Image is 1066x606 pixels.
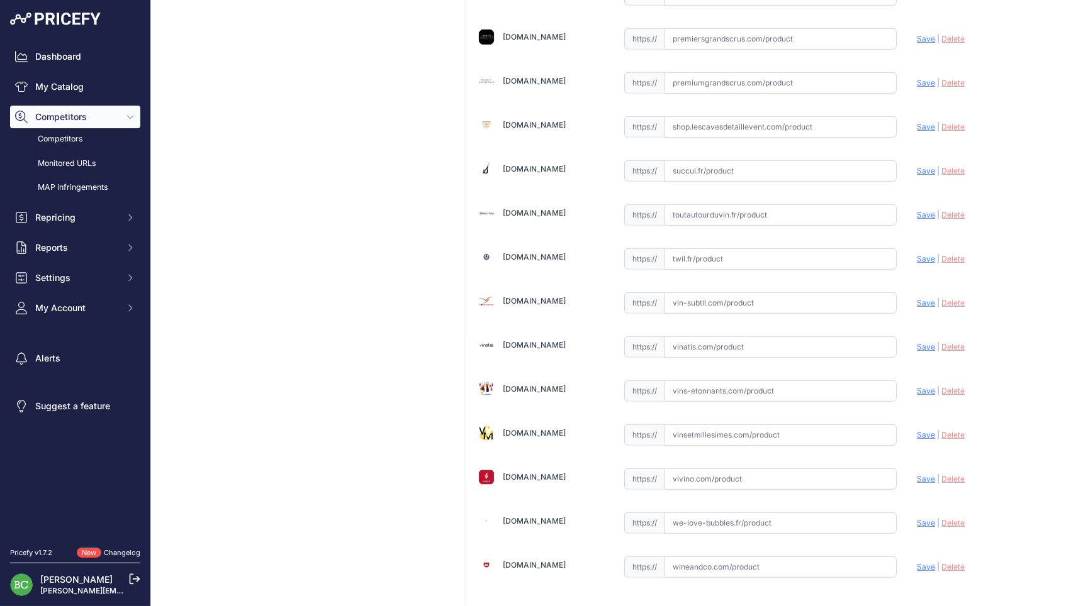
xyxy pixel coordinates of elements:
span: | [937,342,940,351]
a: [DOMAIN_NAME] [503,340,566,350]
span: https:// [624,424,665,446]
a: [DOMAIN_NAME] [503,296,566,306]
a: Competitors [10,128,140,150]
span: https:// [624,116,665,138]
span: https:// [624,512,665,534]
div: Pricefy v1.7.2 [10,548,52,558]
span: | [937,166,940,175]
span: https:// [624,380,665,402]
span: Save [917,562,935,571]
input: twil.fr/product [665,248,897,270]
span: Save [917,518,935,527]
span: My Account [35,302,118,314]
span: https:// [624,204,665,226]
span: Delete [941,386,965,395]
button: Settings [10,267,140,289]
span: | [937,386,940,395]
span: Delete [941,474,965,483]
span: Delete [941,34,965,43]
input: vins-etonnants.com/product [665,380,897,402]
a: My Catalog [10,75,140,98]
button: Reports [10,236,140,259]
nav: Sidebar [10,45,140,532]
span: https:// [624,292,665,314]
span: Delete [941,122,965,131]
a: Dashboard [10,45,140,68]
span: https:// [624,468,665,490]
button: Repricing [10,206,140,229]
span: Save [917,210,935,219]
input: succul.fr/product [665,160,897,182]
a: [DOMAIN_NAME] [503,516,566,526]
span: | [937,254,940,263]
input: vinatis.com/product [665,336,897,358]
span: Delete [941,210,965,219]
span: Delete [941,254,965,263]
span: https:// [624,28,665,50]
a: [PERSON_NAME][EMAIL_ADDRESS][DOMAIN_NAME][PERSON_NAME] [40,586,296,595]
span: Save [917,298,935,307]
input: premiumgrandscrus.com/product [665,72,897,94]
a: [DOMAIN_NAME] [503,120,566,129]
a: [DOMAIN_NAME] [503,384,566,394]
a: [DOMAIN_NAME] [503,560,566,570]
span: Save [917,342,935,351]
input: toutautourduvin.fr/product [665,204,897,226]
span: Save [917,474,935,483]
span: New [77,548,101,558]
span: Delete [941,166,965,175]
span: Save [917,430,935,439]
a: [DOMAIN_NAME] [503,428,566,438]
span: Delete [941,518,965,527]
span: Settings [35,272,118,284]
input: wineandco.com/product [665,556,897,578]
a: [DOMAIN_NAME] [503,76,566,85]
span: Save [917,34,935,43]
span: https:// [624,248,665,270]
span: Save [917,122,935,131]
a: [DOMAIN_NAME] [503,164,566,174]
span: | [937,298,940,307]
span: Competitors [35,111,118,123]
span: Delete [941,430,965,439]
span: Delete [941,298,965,307]
span: | [937,210,940,219]
img: Pricefy Logo [10,13,101,25]
span: | [937,122,940,131]
span: https:// [624,556,665,578]
span: Repricing [35,211,118,224]
span: Delete [941,562,965,571]
span: | [937,518,940,527]
span: Save [917,78,935,87]
a: [DOMAIN_NAME] [503,252,566,262]
span: Delete [941,78,965,87]
a: Suggest a feature [10,395,140,417]
span: Save [917,386,935,395]
span: | [937,562,940,571]
button: Competitors [10,106,140,128]
input: vivino.com/product [665,468,897,490]
a: Changelog [104,548,140,557]
span: Reports [35,241,118,254]
span: https:// [624,72,665,94]
span: | [937,474,940,483]
button: My Account [10,297,140,319]
a: [PERSON_NAME] [40,574,113,585]
a: [DOMAIN_NAME] [503,208,566,218]
span: Save [917,166,935,175]
span: Delete [941,342,965,351]
a: Monitored URLs [10,153,140,175]
span: | [937,430,940,439]
input: we-love-bubbles.fr/product [665,512,897,534]
a: MAP infringements [10,177,140,199]
span: | [937,78,940,87]
span: https:// [624,160,665,182]
a: [DOMAIN_NAME] [503,472,566,482]
a: Alerts [10,347,140,370]
input: vin-subtil.com/product [665,292,897,314]
span: | [937,34,940,43]
span: https:// [624,336,665,358]
span: Save [917,254,935,263]
input: vinsetmillesimes.com/product [665,424,897,446]
input: shop.lescavesdetaillevent.com/product [665,116,897,138]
